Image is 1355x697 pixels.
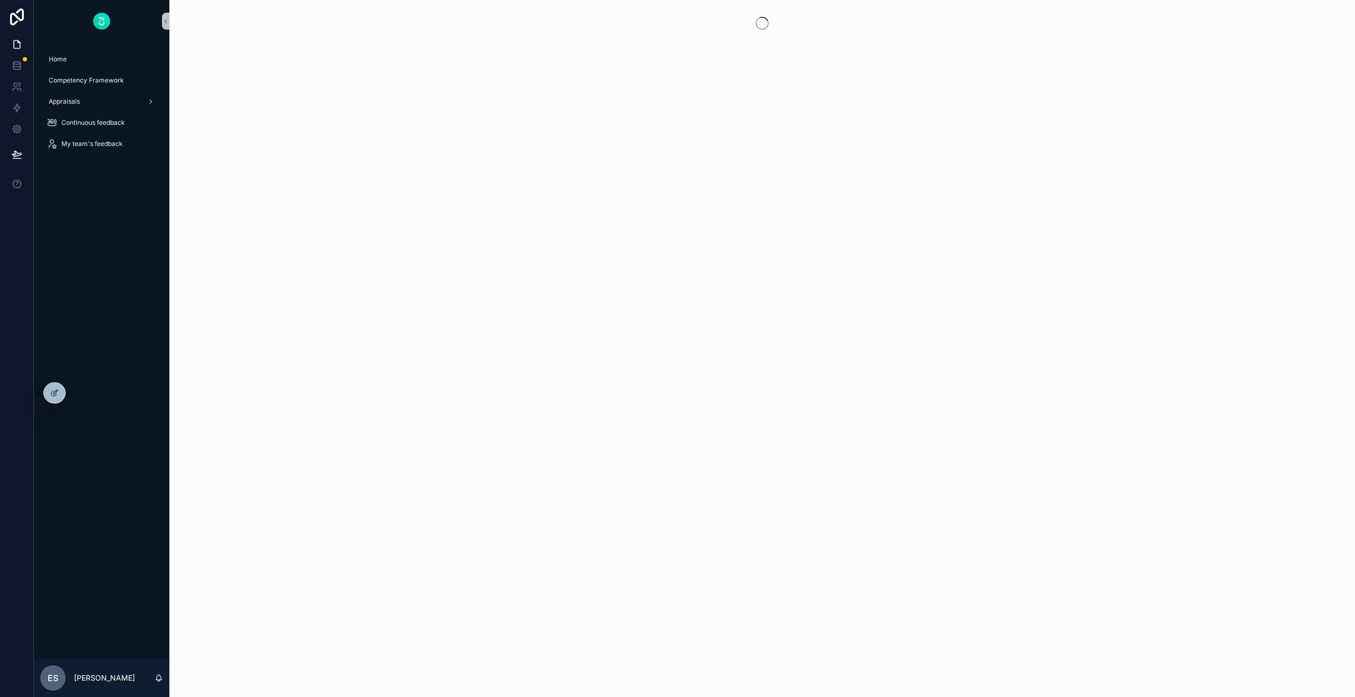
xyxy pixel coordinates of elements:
[34,42,169,167] div: scrollable content
[40,113,163,132] a: Continuous feedback
[49,76,124,85] span: Competency Framework
[93,13,110,30] img: App logo
[40,134,163,153] a: My team's feedback
[49,55,67,63] span: Home
[40,50,163,69] a: Home
[40,71,163,90] a: Competency Framework
[40,92,163,111] a: Appraisals
[49,97,80,106] span: Appraisals
[61,118,125,127] span: Continuous feedback
[48,672,58,684] span: ES
[61,140,123,148] span: My team's feedback
[74,673,135,683] p: [PERSON_NAME]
